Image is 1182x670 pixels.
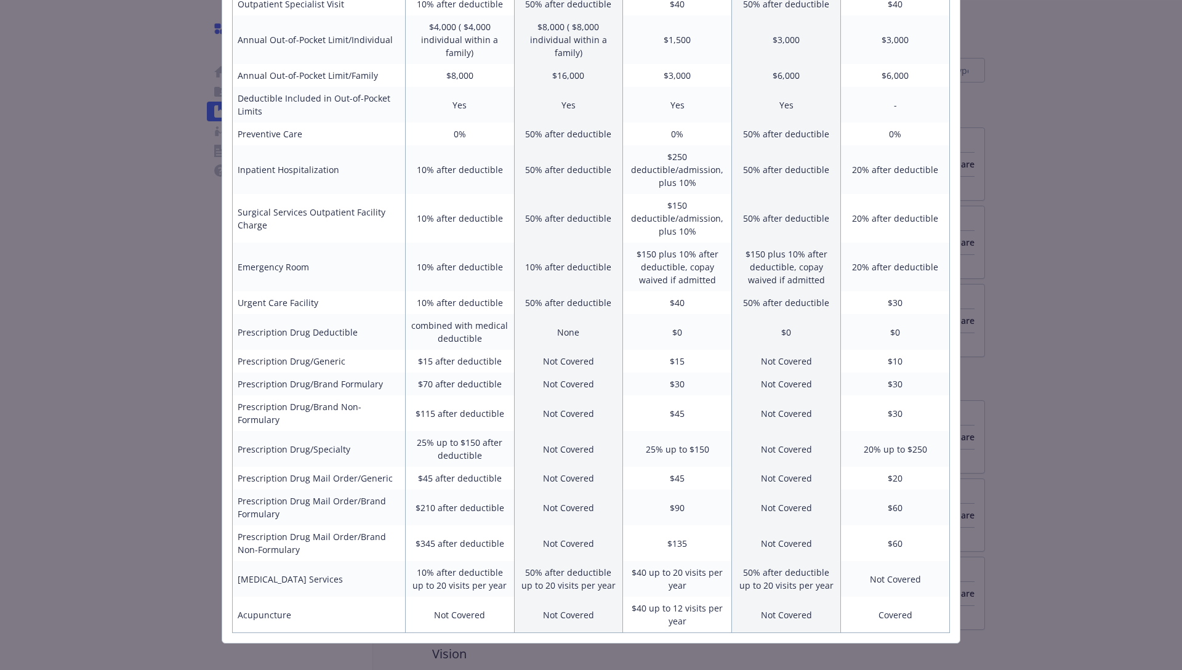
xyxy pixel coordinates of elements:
td: $30 [841,373,950,395]
td: 10% after deductible [405,194,514,243]
td: 10% after deductible [405,291,514,314]
td: Acupuncture [233,597,406,633]
td: 50% after deductible [732,194,841,243]
td: $150 plus 10% after deductible, copay waived if admitted [623,243,732,291]
td: $16,000 [514,64,623,87]
td: Prescription Drug Deductible [233,314,406,350]
td: Not Covered [732,395,841,431]
td: 20% after deductible [841,194,950,243]
td: $45 [623,395,732,431]
td: 50% after deductible [514,194,623,243]
td: Not Covered [405,597,514,633]
td: $45 after deductible [405,467,514,490]
td: $70 after deductible [405,373,514,395]
td: Prescription Drug Mail Order/Brand Formulary [233,490,406,525]
td: 50% after deductible up to 20 visits per year [732,561,841,597]
td: Not Covered [732,490,841,525]
td: Preventive Care [233,123,406,145]
td: $0 [841,314,950,350]
td: Not Covered [732,597,841,633]
td: $0 [732,314,841,350]
td: $250 deductible/admission, plus 10% [623,145,732,194]
td: $30 [623,373,732,395]
td: $345 after deductible [405,525,514,561]
td: Not Covered [514,597,623,633]
td: $60 [841,490,950,525]
td: Not Covered [732,467,841,490]
td: 50% after deductible [732,145,841,194]
td: Surgical Services Outpatient Facility Charge [233,194,406,243]
td: $15 after deductible [405,350,514,373]
td: $3,000 [623,64,732,87]
td: Emergency Room [233,243,406,291]
td: $1,500 [623,15,732,64]
td: Prescription Drug Mail Order/Brand Non-Formulary [233,525,406,561]
td: 50% after deductible up to 20 visits per year [514,561,623,597]
td: 50% after deductible [514,145,623,194]
td: Annual Out-of-Pocket Limit/Family [233,64,406,87]
td: 20% after deductible [841,243,950,291]
td: 10% after deductible [405,243,514,291]
td: Yes [623,87,732,123]
td: Covered [841,597,950,633]
td: Not Covered [514,431,623,467]
td: $40 [623,291,732,314]
td: - [841,87,950,123]
td: 20% up to $250 [841,431,950,467]
td: $3,000 [732,15,841,64]
td: $10 [841,350,950,373]
td: Not Covered [732,525,841,561]
td: 50% after deductible [514,291,623,314]
td: 25% up to $150 after deductible [405,431,514,467]
td: Deductible Included in Out-of-Pocket Limits [233,87,406,123]
td: $40 up to 12 visits per year [623,597,732,633]
td: Not Covered [841,561,950,597]
td: $210 after deductible [405,490,514,525]
td: Urgent Care Facility [233,291,406,314]
td: Not Covered [514,467,623,490]
td: Yes [405,87,514,123]
td: 10% after deductible [405,145,514,194]
td: Prescription Drug/Specialty [233,431,406,467]
td: 10% after deductible up to 20 visits per year [405,561,514,597]
td: 20% after deductible [841,145,950,194]
td: Inpatient Hospitalization [233,145,406,194]
td: Not Covered [514,373,623,395]
td: $150 plus 10% after deductible, copay waived if admitted [732,243,841,291]
td: 25% up to $150 [623,431,732,467]
td: $0 [623,314,732,350]
td: Prescription Drug/Brand Non-Formulary [233,395,406,431]
td: $6,000 [732,64,841,87]
td: 10% after deductible [514,243,623,291]
td: Prescription Drug Mail Order/Generic [233,467,406,490]
td: $8,000 [405,64,514,87]
td: 0% [405,123,514,145]
td: $135 [623,525,732,561]
td: None [514,314,623,350]
td: Not Covered [514,525,623,561]
td: $3,000 [841,15,950,64]
td: $8,000 ( $8,000 individual within a family) [514,15,623,64]
td: Not Covered [732,431,841,467]
td: Not Covered [514,395,623,431]
td: Not Covered [732,350,841,373]
td: $60 [841,525,950,561]
td: 0% [841,123,950,145]
td: 50% after deductible [514,123,623,145]
td: Yes [514,87,623,123]
td: Yes [732,87,841,123]
td: [MEDICAL_DATA] Services [233,561,406,597]
td: $30 [841,395,950,431]
td: $90 [623,490,732,525]
td: Not Covered [514,490,623,525]
td: $45 [623,467,732,490]
td: Annual Out-of-Pocket Limit/Individual [233,15,406,64]
td: $4,000 ( $4,000 individual within a family) [405,15,514,64]
td: $6,000 [841,64,950,87]
td: $20 [841,467,950,490]
td: 50% after deductible [732,123,841,145]
td: Prescription Drug/Brand Formulary [233,373,406,395]
td: $15 [623,350,732,373]
td: 50% after deductible [732,291,841,314]
td: Not Covered [732,373,841,395]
